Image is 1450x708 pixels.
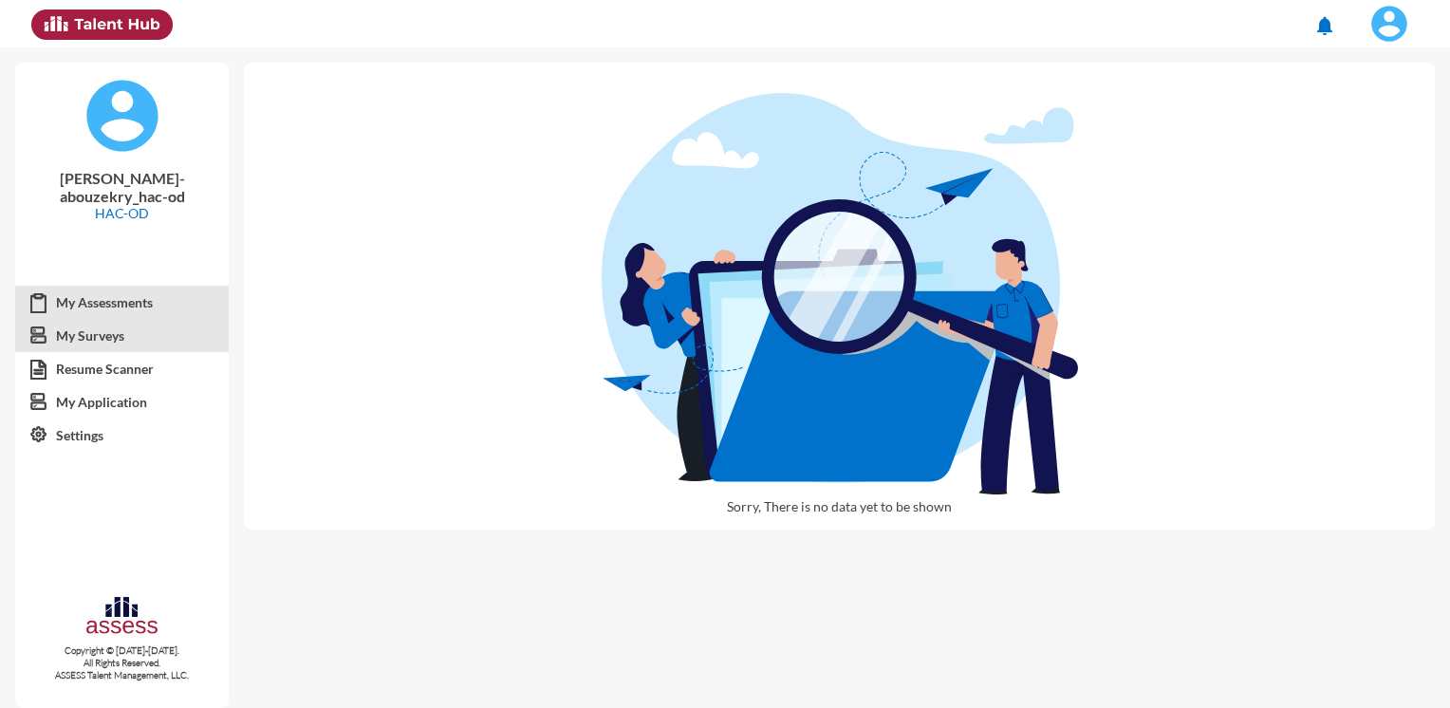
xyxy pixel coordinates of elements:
img: assesscompany-logo.png [84,594,159,641]
p: [PERSON_NAME]-abouzekry_hac-od [30,169,214,205]
mat-icon: notifications [1313,14,1336,37]
a: My Assessments [15,286,229,320]
p: HAC-OD [30,205,214,221]
img: default%20profile%20image.svg [84,78,160,154]
p: Sorry, There is no data yet to be shown [602,498,1078,530]
p: Copyright © [DATE]-[DATE]. All Rights Reserved. ASSESS Talent Management, LLC. [15,644,229,681]
a: Settings [15,419,229,453]
a: My Surveys [15,319,229,353]
a: Resume Scanner [15,352,229,386]
a: My Application [15,385,229,419]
